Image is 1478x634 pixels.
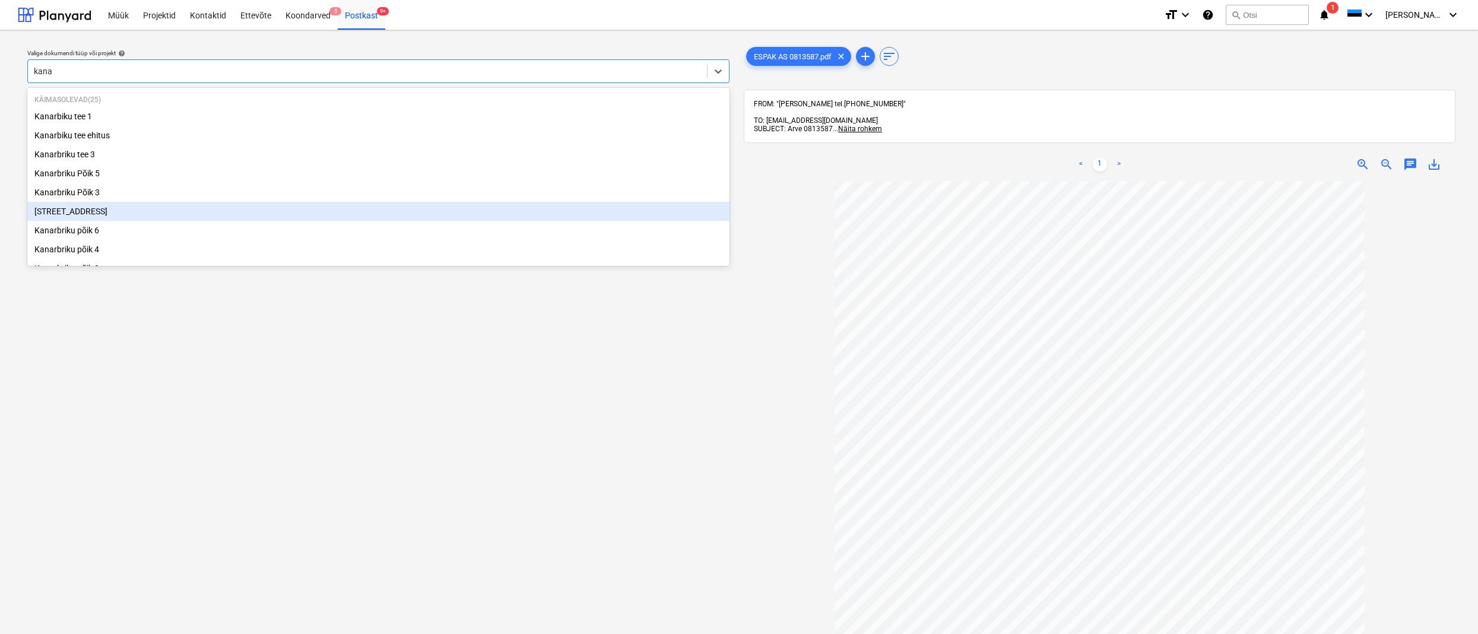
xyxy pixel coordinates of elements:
[1226,5,1309,25] button: Otsi
[1231,10,1241,20] span: search
[34,95,722,105] p: Käimasolevad ( 25 )
[838,125,882,133] span: Näita rohkem
[116,50,125,57] span: help
[27,202,730,221] div: Kanarbriku tee 7
[1074,157,1088,172] a: Previous page
[834,49,848,64] span: clear
[1318,8,1330,22] i: notifications
[1178,8,1192,22] i: keyboard_arrow_down
[27,49,730,57] div: Valige dokumendi tüüp või projekt
[27,164,730,183] div: Kanarbriku Põik 5
[27,259,730,278] div: Kanarbriku põik 2
[882,49,896,64] span: sort
[754,116,878,125] span: TO: [EMAIL_ADDRESS][DOMAIN_NAME]
[1362,8,1376,22] i: keyboard_arrow_down
[27,221,730,240] div: Kanarbriku põik 6
[858,49,873,64] span: add
[27,240,730,259] div: Kanarbriku põik 4
[1427,157,1441,172] span: save_alt
[377,7,389,15] span: 9+
[1327,2,1339,14] span: 1
[27,145,730,164] div: Kanarbriku tee 3
[833,125,882,133] span: ...
[27,202,730,221] div: [STREET_ADDRESS]
[1202,8,1214,22] i: Abikeskus
[1403,157,1417,172] span: chat
[1164,8,1178,22] i: format_size
[329,7,341,15] span: 5
[1093,157,1107,172] a: Page 1 is your current page
[754,125,833,133] span: SUBJECT: Arve 0813587
[1446,8,1460,22] i: keyboard_arrow_down
[1385,10,1445,20] span: [PERSON_NAME][GEOGRAPHIC_DATA]
[754,100,906,108] span: FROM: "[PERSON_NAME] tel.[PHONE_NUMBER]"
[1112,157,1126,172] a: Next page
[747,52,839,61] span: ESPAK AS 0813587.pdf
[27,126,730,145] div: Kanarbiku tee ehitus
[27,107,730,126] div: Kanarbiku tee 1
[746,47,851,66] div: ESPAK AS 0813587.pdf
[1379,157,1394,172] span: zoom_out
[1356,157,1370,172] span: zoom_in
[27,183,730,202] div: Kanarbriku Põik 3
